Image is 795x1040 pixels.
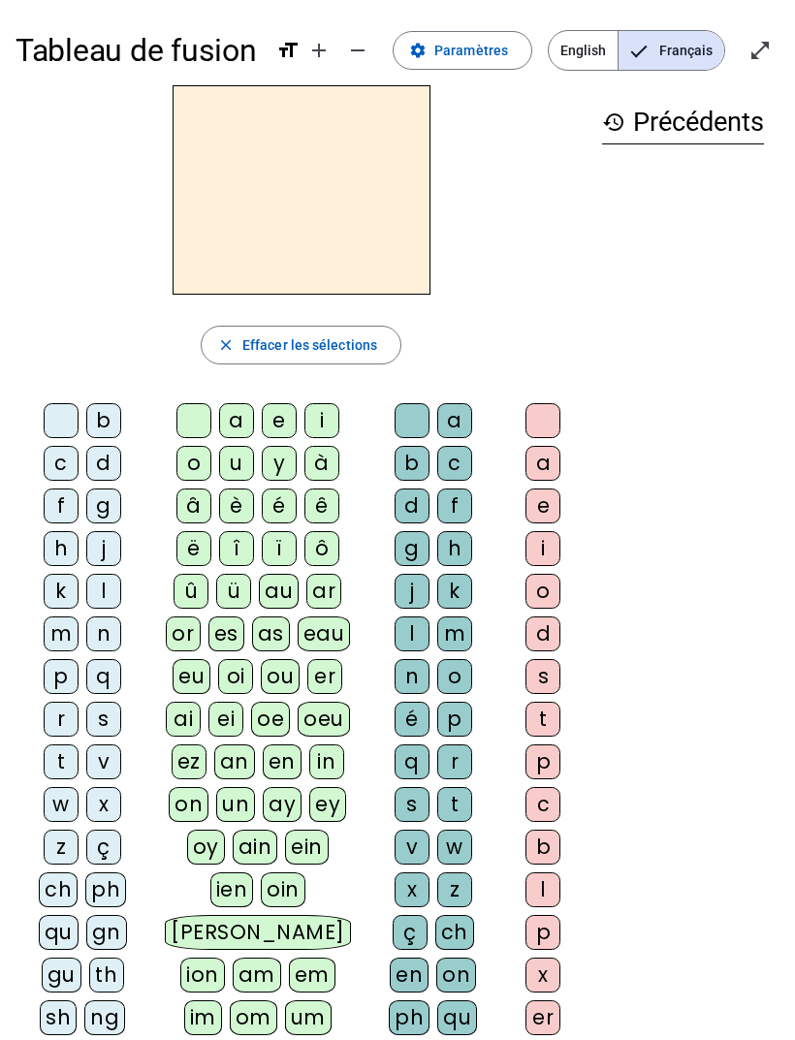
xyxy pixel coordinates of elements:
div: t [525,702,560,737]
div: ph [389,1000,429,1035]
div: e [525,488,560,523]
button: Diminuer la taille de la police [338,31,377,70]
div: ô [304,531,339,566]
div: x [395,872,429,907]
mat-icon: close [217,336,235,354]
div: a [437,403,472,438]
div: g [86,488,121,523]
div: ay [263,787,302,822]
div: um [285,1000,332,1035]
mat-icon: format_size [276,39,300,62]
button: Paramètres [393,31,532,70]
div: r [44,702,79,737]
div: w [44,787,79,822]
div: d [525,616,560,651]
div: o [525,574,560,609]
div: z [437,872,472,907]
div: d [86,446,121,481]
div: oi [218,659,253,694]
div: em [289,958,335,993]
div: a [525,446,560,481]
div: t [437,787,472,822]
div: f [44,488,79,523]
div: ai [166,702,201,737]
div: k [44,574,79,609]
div: qu [437,1000,477,1035]
button: Augmenter la taille de la police [300,31,338,70]
div: ê [304,488,339,523]
div: k [437,574,472,609]
div: â [176,488,211,523]
div: oy [187,830,225,865]
div: ou [261,659,300,694]
div: as [252,616,290,651]
div: t [44,744,79,779]
mat-icon: add [307,39,331,62]
div: ein [285,830,329,865]
div: or [166,616,201,651]
div: s [395,787,429,822]
div: ion [180,958,225,993]
div: c [525,787,560,822]
span: Effacer les sélections [242,333,377,357]
div: n [86,616,121,651]
div: ey [309,787,346,822]
div: oeu [298,702,350,737]
div: w [437,830,472,865]
div: p [44,659,79,694]
div: z [44,830,79,865]
button: Entrer en plein écran [741,31,779,70]
div: th [89,958,124,993]
div: ei [208,702,243,737]
div: n [395,659,429,694]
div: sh [40,1000,77,1035]
div: v [86,744,121,779]
div: eau [298,616,351,651]
mat-button-toggle-group: Language selection [548,30,725,71]
div: am [233,958,281,993]
div: ng [84,1000,125,1035]
div: f [437,488,472,523]
div: s [525,659,560,694]
button: Effacer les sélections [201,326,401,364]
div: d [395,488,429,523]
div: es [208,616,244,651]
div: ez [172,744,207,779]
div: on [436,958,476,993]
div: un [216,787,255,822]
div: p [525,915,560,950]
div: é [262,488,297,523]
div: x [86,787,121,822]
div: ph [85,872,126,907]
div: e [262,403,297,438]
div: a [219,403,254,438]
div: y [262,446,297,481]
div: q [86,659,121,694]
div: c [437,446,472,481]
div: gn [86,915,127,950]
div: h [437,531,472,566]
div: l [395,616,429,651]
div: l [86,574,121,609]
div: b [395,446,429,481]
div: qu [39,915,79,950]
mat-icon: open_in_full [748,39,772,62]
div: i [525,531,560,566]
div: m [437,616,472,651]
div: en [263,744,302,779]
div: oin [261,872,305,907]
mat-icon: settings [409,42,427,59]
div: q [395,744,429,779]
div: î [219,531,254,566]
div: er [307,659,342,694]
div: om [230,1000,277,1035]
span: English [549,31,618,70]
div: ë [176,531,211,566]
div: l [525,872,560,907]
div: ü [216,574,251,609]
div: m [44,616,79,651]
div: ç [393,915,428,950]
div: on [169,787,208,822]
div: p [437,702,472,737]
div: à [304,446,339,481]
